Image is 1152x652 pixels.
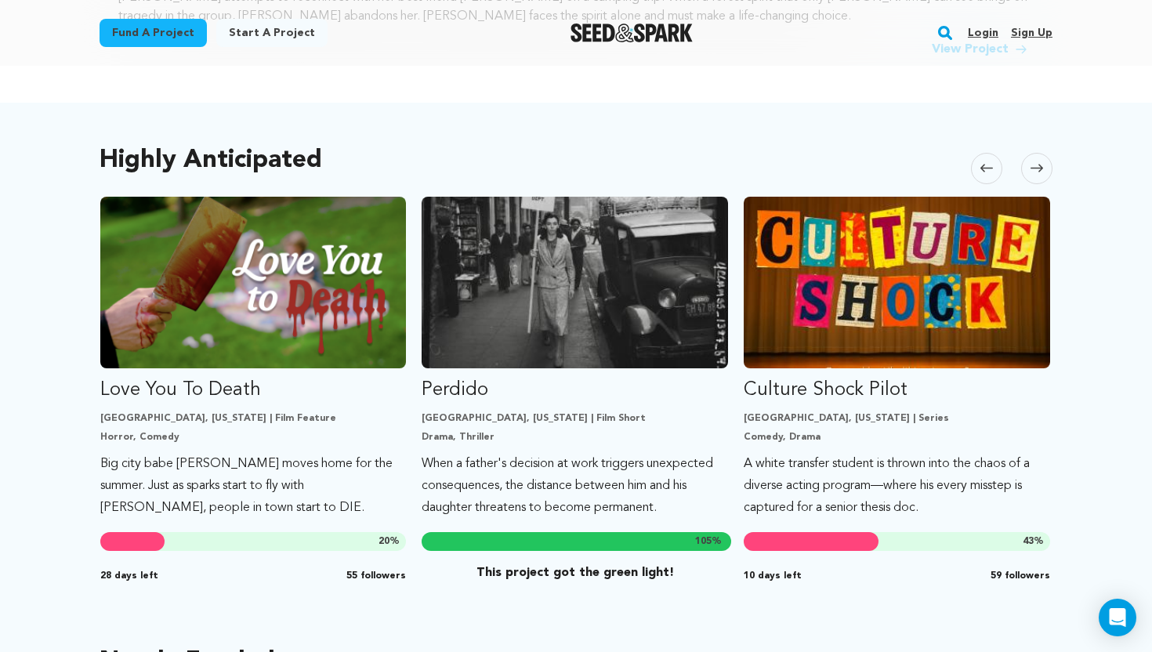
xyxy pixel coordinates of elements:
[422,412,728,425] p: [GEOGRAPHIC_DATA], [US_STATE] | Film Short
[100,19,207,47] a: Fund a project
[695,537,712,546] span: 105
[379,537,389,546] span: 20
[216,19,328,47] a: Start a project
[991,570,1050,582] span: 59 followers
[1023,537,1034,546] span: 43
[744,570,802,582] span: 10 days left
[571,24,694,42] img: Seed&Spark Logo Dark Mode
[346,570,406,582] span: 55 followers
[744,431,1050,444] p: Comedy, Drama
[100,150,322,172] h2: Highly Anticipated
[422,378,728,403] p: Perdido
[968,20,998,45] a: Login
[1023,535,1044,548] span: %
[571,24,694,42] a: Seed&Spark Homepage
[100,570,158,582] span: 28 days left
[695,535,722,548] span: %
[744,197,1050,519] a: Fund Culture Shock Pilot
[100,412,407,425] p: [GEOGRAPHIC_DATA], [US_STATE] | Film Feature
[100,431,407,444] p: Horror, Comedy
[422,453,728,519] p: When a father's decision at work triggers unexpected consequences, the distance between him and h...
[744,412,1050,425] p: [GEOGRAPHIC_DATA], [US_STATE] | Series
[422,563,728,582] p: This project got the green light!
[100,197,407,519] a: Fund Love You To Death
[422,431,728,444] p: Drama, Thriller
[100,378,407,403] p: Love You To Death
[744,378,1050,403] p: Culture Shock Pilot
[1099,599,1136,636] div: Open Intercom Messenger
[1011,20,1052,45] a: Sign up
[422,197,728,519] a: Fund Perdido
[744,453,1050,519] p: A white transfer student is thrown into the chaos of a diverse acting program—where his every mis...
[100,453,407,519] p: Big city babe [PERSON_NAME] moves home for the summer. Just as sparks start to fly with [PERSON_N...
[379,535,400,548] span: %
